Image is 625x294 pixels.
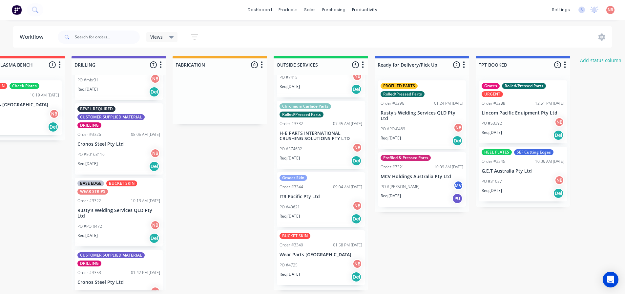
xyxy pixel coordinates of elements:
[554,175,564,185] div: NB
[280,121,303,127] div: Order #3332
[549,5,573,15] div: settings
[482,158,505,164] div: Order #3345
[381,135,401,141] p: Req. [DATE]
[452,193,463,204] div: PU
[514,149,553,155] div: SEF Cutting Edges
[482,149,512,155] div: HEEL PLATES
[131,198,160,204] div: 10:13 AM [DATE]
[280,112,323,117] div: Rolled/Pressed Parts
[351,156,362,166] div: Del
[280,146,302,152] p: PO #574632
[77,189,108,195] div: WEAR STRIPS
[378,152,466,207] div: Profiled & Pressed PartsOrder #332110:09 AM [DATE]MCV Holdings Australia Pty LtdPO #[PERSON_NAME]...
[77,180,104,186] div: BASE EDGE
[275,5,301,15] div: products
[502,83,546,89] div: Rolled/Pressed Parts
[77,233,98,239] p: Req. [DATE]
[434,100,463,106] div: 01:24 PM [DATE]
[352,143,362,153] div: NB
[351,272,362,282] div: Del
[150,148,160,158] div: NB
[280,184,303,190] div: Order #3344
[434,164,463,170] div: 10:09 AM [DATE]
[280,84,300,90] p: Req. [DATE]
[280,131,362,142] p: H-E PARTS INTERNATIONAL CRUSHING SOLUTIONS PTY LTD
[280,213,300,219] p: Req. [DATE]
[482,83,500,89] div: Grates
[77,252,145,258] div: CUSTOMER SUPPLIED MATERIAL
[131,270,160,276] div: 01:42 PM [DATE]
[280,233,310,239] div: BUCKET SKIN
[554,117,564,127] div: NB
[77,223,102,229] p: PO #PO-0472
[381,110,463,121] p: Rusty's Welding Services QLD Pty Ltd
[553,130,564,140] div: Del
[381,126,405,132] p: PO #PO-0469
[77,114,145,120] div: CUSTOMER SUPPLIED MATERIAL
[150,220,160,230] div: NB
[351,214,362,224] div: Del
[453,123,463,133] div: NB
[333,121,362,127] div: 07:45 AM [DATE]
[244,5,275,15] a: dashboard
[482,188,502,194] p: Req. [DATE]
[479,80,567,143] div: GratesRolled/Pressed PartsURGENTOrder #328812:51 PM [DATE]Lincom Pacific Equipment Pty LtdPO #533...
[77,161,98,167] p: Req. [DATE]
[77,106,115,112] div: BEVEL REQUIRED
[280,155,300,161] p: Req. [DATE]
[149,87,159,97] div: Del
[482,91,503,97] div: URGENT
[352,71,362,81] div: NB
[280,103,331,109] div: Chromium Carbide Parts
[381,155,431,161] div: Profiled & Pressed Parts
[603,272,618,287] div: Open Intercom Messenger
[77,198,101,204] div: Order #3322
[553,188,564,199] div: Del
[77,208,160,219] p: Rusty's Welding Services QLD Pty Ltd
[351,84,362,94] div: Del
[479,147,567,201] div: HEEL PLATESSEF Cutting EdgesOrder #334510:06 AM [DATE]G.E.T Australia Pty LtdPO #31087NBReq.[DATE...
[319,5,349,15] div: purchasing
[149,161,159,172] div: Del
[280,271,300,277] p: Req. [DATE]
[333,242,362,248] div: 01:58 PM [DATE]
[280,74,298,80] p: PO #7415
[482,120,502,126] p: PO #53392
[77,280,160,285] p: Cronos Steel Pty Ltd
[452,136,463,146] div: Del
[48,122,58,132] div: Del
[482,110,564,116] p: Lincom Pacific Equipment Pty Ltd
[381,184,420,190] p: PO #[PERSON_NAME]
[280,175,307,181] div: Grader Skin
[49,109,59,119] div: NB
[378,80,466,149] div: PROFILED PARTSRolled/Pressed PartsOrder #329601:24 PM [DATE]Rusty's Welding Services QLD Pty LtdP...
[280,262,298,268] p: PO #4725
[77,141,160,147] p: Cronos Steel Pty Ltd
[131,132,160,137] div: 08:05 AM [DATE]
[75,178,163,246] div: BASE EDGEBUCKET SKINWEAR STRIPSOrder #332210:13 AM [DATE]Rusty's Welding Services QLD Pty LtdPO #...
[277,172,365,227] div: Grader SkinOrder #334409:04 AM [DATE]ITR Pacific Pty LtdPO #40621NBReq.[DATE]Del
[482,100,505,106] div: Order #3288
[77,261,101,266] div: DRILLING
[381,100,404,106] div: Order #3296
[482,178,502,184] p: PO #31087
[77,122,101,128] div: DRILLING
[277,230,365,285] div: BUCKET SKINOrder #334901:58 PM [DATE]Wear Parts [GEOGRAPHIC_DATA]PO #4725NBReq.[DATE]Del
[381,174,463,179] p: MCV Holdings Australia Pty Ltd
[301,5,319,15] div: sales
[77,152,105,157] p: PO #50168116
[381,164,404,170] div: Order #3321
[535,100,564,106] div: 12:51 PM [DATE]
[482,168,564,174] p: G.E.T Australia Pty Ltd
[535,158,564,164] div: 10:06 AM [DATE]
[150,74,160,84] div: NB
[20,33,47,41] div: Workflow
[280,252,362,258] p: Wear Parts [GEOGRAPHIC_DATA]
[77,77,98,83] p: PO #mbr31
[280,204,300,210] p: PO #40621
[280,242,303,248] div: Order #3349
[149,233,159,243] div: Del
[150,33,163,40] span: Views
[381,193,401,199] p: Req. [DATE]
[381,91,425,97] div: Rolled/Pressed Parts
